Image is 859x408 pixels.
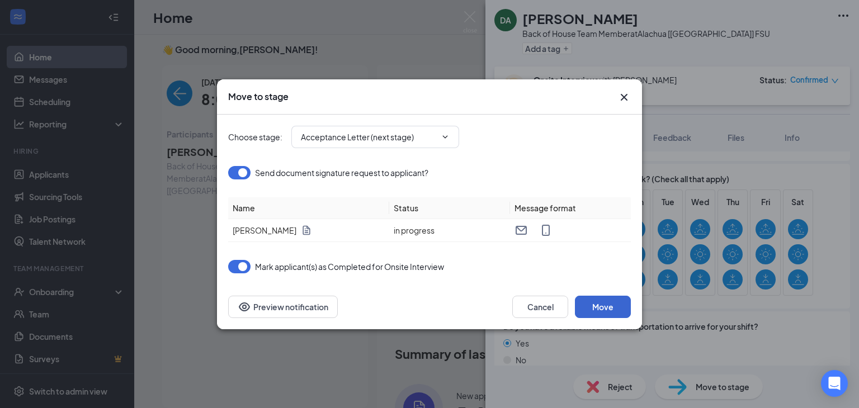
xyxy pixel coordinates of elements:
[575,296,631,318] button: Move
[389,197,510,219] th: Status
[228,197,389,219] th: Name
[821,370,848,397] div: Open Intercom Messenger
[228,296,338,318] button: Preview notificationEye
[510,197,631,219] th: Message format
[255,166,428,179] span: Send document signature request to applicant?
[255,260,444,273] span: Mark applicant(s) as Completed for Onsite Interview
[441,132,450,141] svg: ChevronDown
[617,91,631,104] button: Close
[301,225,312,236] svg: Document
[515,224,528,237] svg: Email
[389,219,510,242] td: in progress
[539,224,553,237] svg: MobileSms
[238,300,251,314] svg: Eye
[228,91,289,103] h3: Move to stage
[617,91,631,104] svg: Cross
[228,131,282,143] span: Choose stage :
[512,296,568,318] button: Cancel
[233,224,296,236] span: [PERSON_NAME]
